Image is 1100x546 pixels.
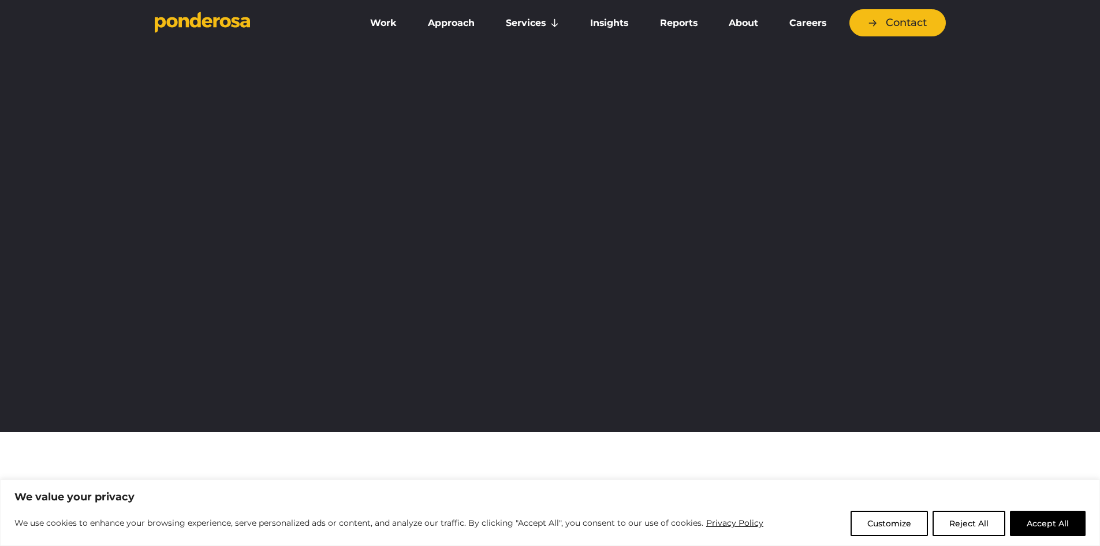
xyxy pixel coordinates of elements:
a: Reports [647,11,711,35]
a: Approach [415,11,488,35]
p: We use cookies to enhance your browsing experience, serve personalized ads or content, and analyz... [14,516,764,530]
button: Reject All [933,511,1005,536]
a: Privacy Policy [706,516,764,530]
a: Go to homepage [155,12,340,35]
button: Accept All [1010,511,1086,536]
a: Insights [577,11,642,35]
a: Services [493,11,572,35]
a: About [715,11,771,35]
p: We value your privacy [14,490,1086,504]
a: Contact [849,9,946,36]
a: Work [357,11,410,35]
button: Customize [851,511,928,536]
a: Careers [776,11,840,35]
